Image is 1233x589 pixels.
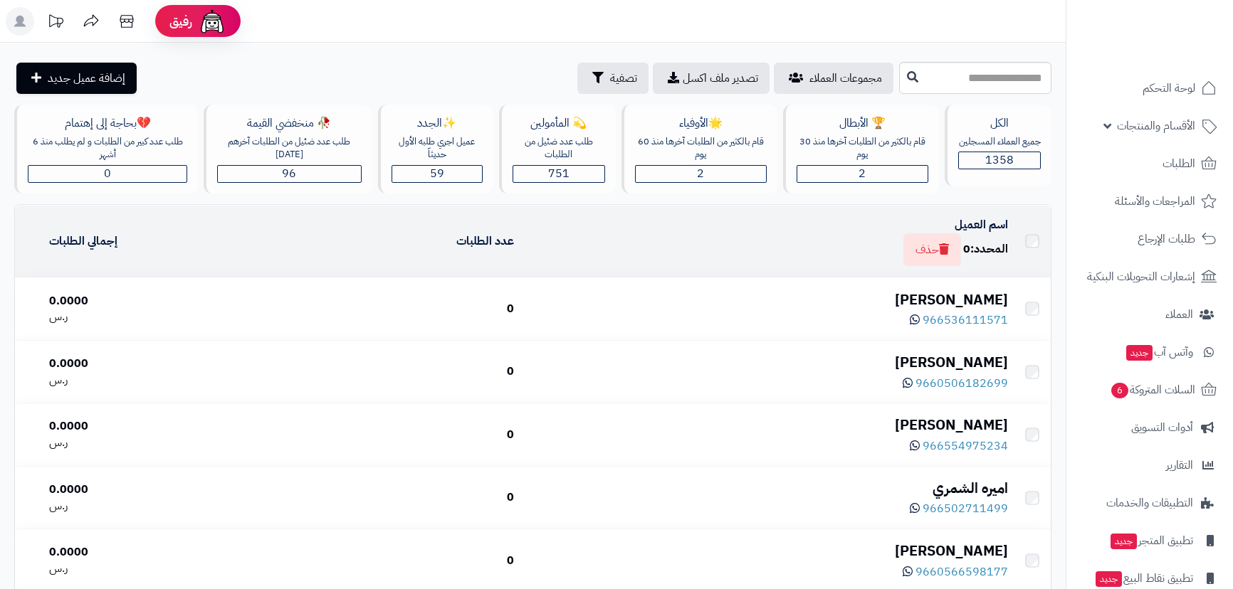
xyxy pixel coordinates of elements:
span: 0 [963,240,970,258]
div: طلب عدد ضئيل من الطلبات آخرهم [DATE] [217,135,361,161]
span: 1358 [985,152,1014,169]
div: قام بالكثير من الطلبات آخرها منذ 30 يوم [797,135,928,161]
a: 🥀 منخفضي القيمةطلب عدد ضئيل من الطلبات آخرهم [DATE]96 [201,105,374,193]
span: 96 [282,165,296,182]
div: 0.0000 [49,544,239,561]
a: العملاء [1075,297,1224,331]
span: طلبات الإرجاع [1138,229,1195,249]
span: الأقسام والمنتجات [1117,116,1195,136]
span: السلات المتروكة [1110,380,1195,400]
a: 🏆 الأبطالقام بالكثير من الطلبات آخرها منذ 30 يوم2 [780,105,942,193]
div: عميل اجري طلبه الأول حديثاّ [392,135,483,161]
span: 751 [548,165,570,182]
div: 0 [251,364,514,380]
a: تطبيق المتجرجديد [1075,524,1224,558]
a: 9660566598177 [903,563,1008,580]
div: طلب عدد ضئيل من الطلبات [513,135,605,161]
div: 0.0000 [49,356,239,372]
span: 2 [697,165,704,182]
span: 966554975234 [923,437,1008,455]
span: العملاء [1165,304,1193,324]
span: 9660566598177 [915,563,1008,580]
span: لوحة التحكم [1143,78,1195,98]
a: الكلجميع العملاء المسجلين1358 [942,105,1054,193]
a: أدوات التسويق [1075,410,1224,445]
div: الكل [958,115,1041,132]
span: إضافة عميل جديد [48,70,125,87]
span: مجموعات العملاء [809,70,882,87]
a: إضافة عميل جديد [16,63,137,94]
div: جميع العملاء المسجلين [958,135,1041,149]
a: 🌟الأوفياءقام بالكثير من الطلبات آخرها منذ 60 يوم2 [619,105,780,193]
a: وآتس آبجديد [1075,335,1224,369]
span: جديد [1126,345,1153,361]
div: ر.س [49,561,239,577]
div: ر.س [49,498,239,514]
div: قام بالكثير من الطلبات آخرها منذ 60 يوم [635,135,767,161]
span: 0 [104,165,111,182]
a: السلات المتروكة6 [1075,373,1224,407]
a: اسم العميل [955,216,1008,233]
div: 0 [251,553,514,569]
a: 966536111571 [910,312,1008,329]
span: التقارير [1166,455,1193,475]
a: طلبات الإرجاع [1075,222,1224,256]
div: 0 [251,489,514,506]
div: 🌟الأوفياء [635,115,767,132]
button: حذف [903,233,961,266]
a: 966502711499 [910,500,1008,517]
span: الطلبات [1163,154,1195,174]
div: 🥀 منخفضي القيمة [217,115,361,132]
div: 0 [251,301,514,317]
a: عدد الطلبات [456,233,514,250]
a: لوحة التحكم [1075,71,1224,105]
a: 💫 المأمولينطلب عدد ضئيل من الطلبات751 [496,105,619,193]
span: 9660506182699 [915,375,1008,392]
a: 💔بحاجة إلى إهتمامطلب عدد كبير من الطلبات و لم يطلب منذ 6 أشهر0 [11,105,201,193]
span: تطبيق المتجر [1109,531,1193,551]
a: مجموعات العملاء [774,63,893,94]
a: ✨الجددعميل اجري طلبه الأول حديثاّ59 [375,105,496,193]
span: رفيق [169,13,192,30]
span: المراجعات والأسئلة [1115,191,1195,211]
button: تصفية [577,63,649,94]
span: تطبيق نقاط البيع [1094,568,1193,588]
span: 6 [1111,383,1128,398]
div: 💫 المأمولين [513,115,605,132]
div: [PERSON_NAME] [525,290,1008,310]
span: تصفية [610,70,637,87]
span: 966536111571 [923,312,1008,329]
span: جديد [1111,534,1137,549]
div: 💔بحاجة إلى إهتمام [28,115,187,132]
div: 🏆 الأبطال [797,115,928,132]
a: التطبيقات والخدمات [1075,486,1224,520]
div: اميره الشمري [525,478,1008,499]
div: 0 [251,427,514,443]
a: المراجعات والأسئلة [1075,184,1224,218]
div: طلب عدد كبير من الطلبات و لم يطلب منذ 6 أشهر [28,135,187,161]
div: [PERSON_NAME] [525,541,1008,561]
div: 0.0000 [49,482,239,498]
a: الطلبات [1075,147,1224,181]
div: [PERSON_NAME] [525,352,1008,373]
div: 0.0000 [49,293,239,309]
div: ر.س [49,372,239,388]
div: ر.س [49,309,239,325]
a: تحديثات المنصة [38,7,73,39]
div: المحدد: [963,241,1008,258]
span: 2 [859,165,866,182]
span: جديد [1096,571,1122,587]
div: 0.0000 [49,418,239,435]
span: 966502711499 [923,500,1008,517]
a: 966554975234 [910,437,1008,455]
span: 59 [430,165,444,182]
span: إشعارات التحويلات البنكية [1087,267,1195,287]
a: إشعارات التحويلات البنكية [1075,260,1224,294]
a: التقارير [1075,448,1224,482]
span: التطبيقات والخدمات [1106,493,1193,513]
a: تصدير ملف اكسل [653,63,770,94]
span: وآتس آب [1125,342,1193,362]
div: ر.س [49,435,239,451]
span: أدوات التسويق [1131,418,1193,437]
div: ✨الجدد [392,115,483,132]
